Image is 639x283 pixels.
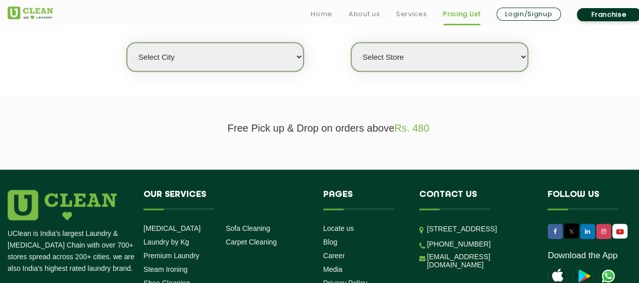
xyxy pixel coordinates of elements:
a: Laundry by Kg [143,238,189,246]
a: Sofa Cleaning [226,224,270,232]
h4: Our Services [143,190,308,209]
span: Rs. 480 [395,123,429,134]
a: Media [323,265,342,273]
img: UClean Laundry and Dry Cleaning [613,226,626,237]
a: [PHONE_NUMBER] [427,240,490,248]
a: Premium Laundry [143,252,200,260]
img: UClean Laundry and Dry Cleaning [8,7,53,19]
a: [EMAIL_ADDRESS][DOMAIN_NAME] [427,253,532,269]
a: Career [323,252,345,260]
a: [MEDICAL_DATA] [143,224,201,232]
a: Download the App [548,251,617,261]
a: Blog [323,238,337,246]
h4: Follow us [548,190,636,209]
a: Home [311,8,332,20]
img: logo.png [8,190,117,220]
h4: Contact us [419,190,532,209]
a: Services [396,8,427,20]
a: Steam Ironing [143,265,187,273]
p: UClean is India's largest Laundry & [MEDICAL_DATA] Chain with over 700+ stores spread across 200+... [8,228,136,274]
a: Carpet Cleaning [226,238,277,246]
p: [STREET_ADDRESS] [427,223,532,235]
a: About us [349,8,380,20]
a: Login/Signup [497,8,561,21]
h4: Pages [323,190,405,209]
a: Pricing List [443,8,480,20]
a: Locate us [323,224,354,232]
